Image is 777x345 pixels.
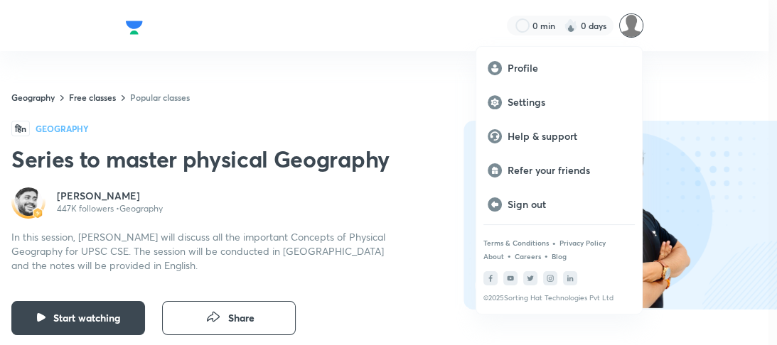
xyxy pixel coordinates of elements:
a: Careers [515,252,541,261]
p: Settings [508,96,631,109]
a: Terms & Conditions [483,239,549,247]
a: Privacy Policy [559,239,606,247]
div: • [552,236,557,249]
p: Help & support [508,130,631,143]
p: © 2025 Sorting Hat Technologies Pvt Ltd [483,294,635,302]
div: • [544,249,549,262]
a: Help & support [476,119,642,153]
div: • [507,249,512,262]
a: About [483,252,504,261]
p: Profile [508,62,631,75]
p: Refer your friends [508,164,631,177]
a: Profile [476,51,642,85]
a: Settings [476,85,642,119]
a: Refer your friends [476,153,642,187]
a: Blog [552,252,567,261]
p: Sign out [508,198,631,211]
